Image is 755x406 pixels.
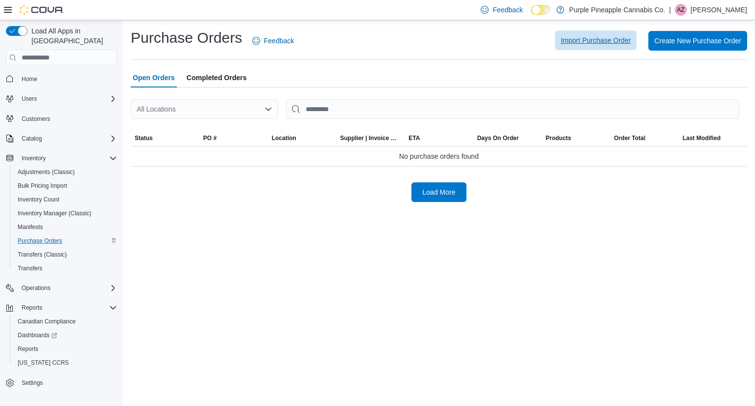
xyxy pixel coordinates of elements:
span: Dashboards [14,329,117,341]
button: Adjustments (Classic) [10,165,121,179]
span: Customers [22,115,50,123]
span: Operations [18,282,117,294]
span: Users [22,95,37,103]
span: No purchase orders found [399,150,479,162]
button: PO # [199,130,267,146]
span: Days On Order [477,134,519,142]
a: Reports [14,343,42,355]
button: Inventory Count [10,193,121,206]
a: Settings [18,377,47,389]
span: Inventory Count [14,194,117,205]
span: AZ [677,4,684,16]
span: [US_STATE] CCRS [18,359,69,367]
button: Operations [2,281,121,295]
img: Cova [20,5,64,15]
button: Open list of options [264,105,272,113]
button: Operations [18,282,55,294]
span: Purchase Orders [18,237,62,245]
button: Manifests [10,220,121,234]
span: Manifests [14,221,117,233]
p: | [669,4,671,16]
button: Transfers (Classic) [10,248,121,261]
span: Bulk Pricing Import [18,182,67,190]
button: Create New Purchase Order [648,31,747,51]
span: Adjustments (Classic) [18,168,75,176]
button: Home [2,71,121,86]
span: Order Total [614,134,645,142]
button: Reports [18,302,46,314]
span: Transfers [14,262,117,274]
button: Reports [10,342,121,356]
span: Adjustments (Classic) [14,166,117,178]
span: Bulk Pricing Import [14,180,117,192]
a: Feedback [248,31,298,51]
span: Catalog [18,133,117,145]
p: Purple Pineapple Cannabis Co. [569,4,665,16]
span: Reports [14,343,117,355]
button: Inventory [2,151,121,165]
span: Home [22,75,37,83]
div: Location [272,134,296,142]
a: Bulk Pricing Import [14,180,71,192]
span: Transfers (Classic) [18,251,67,259]
span: Purchase Orders [14,235,117,247]
a: Purchase Orders [14,235,66,247]
button: Purchase Orders [10,234,121,248]
button: Import Purchase Order [555,30,637,50]
span: Transfers (Classic) [14,249,117,261]
a: Inventory Count [14,194,63,205]
a: [US_STATE] CCRS [14,357,73,369]
span: Inventory Manager (Classic) [14,207,117,219]
input: This is a search bar. After typing your query, hit enter to filter the results lower in the page. [286,99,739,119]
div: Anthony Zerafa [675,4,687,16]
span: Catalog [22,135,42,143]
a: Customers [18,113,54,125]
button: Inventory [18,152,50,164]
span: Reports [18,345,38,353]
button: Canadian Compliance [10,315,121,328]
span: Inventory Manager (Classic) [18,209,91,217]
button: Transfers [10,261,121,275]
span: PO # [203,134,216,142]
span: Customers [18,113,117,125]
span: Settings [22,379,43,387]
span: Manifests [18,223,43,231]
button: Reports [2,301,121,315]
span: Inventory Count [18,196,59,203]
span: Status [135,134,153,142]
button: Users [18,93,41,105]
input: Dark Mode [531,5,552,15]
span: Reports [18,302,117,314]
a: Dashboards [14,329,61,341]
span: Completed Orders [187,68,247,87]
span: Load More [423,187,456,197]
span: ETA [408,134,420,142]
span: Operations [22,284,51,292]
span: Import Purchase Order [561,35,631,45]
span: Settings [18,377,117,389]
span: Home [18,72,117,85]
span: Feedback [264,36,294,46]
span: Washington CCRS [14,357,117,369]
a: Home [18,73,41,85]
button: Users [2,92,121,106]
a: Manifests [14,221,47,233]
button: Customers [2,112,121,126]
button: Load More [411,182,466,202]
button: Settings [2,376,121,390]
h1: Purchase Orders [131,28,242,48]
a: Transfers [14,262,46,274]
button: Bulk Pricing Import [10,179,121,193]
button: Days On Order [473,130,542,146]
span: Canadian Compliance [14,316,117,327]
span: Inventory [22,154,46,162]
a: Dashboards [10,328,121,342]
span: Products [546,134,571,142]
span: Inventory [18,152,117,164]
button: Last Modified [679,130,747,146]
span: Dashboards [18,331,57,339]
span: Load All Apps in [GEOGRAPHIC_DATA] [28,26,117,46]
span: Feedback [493,5,523,15]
